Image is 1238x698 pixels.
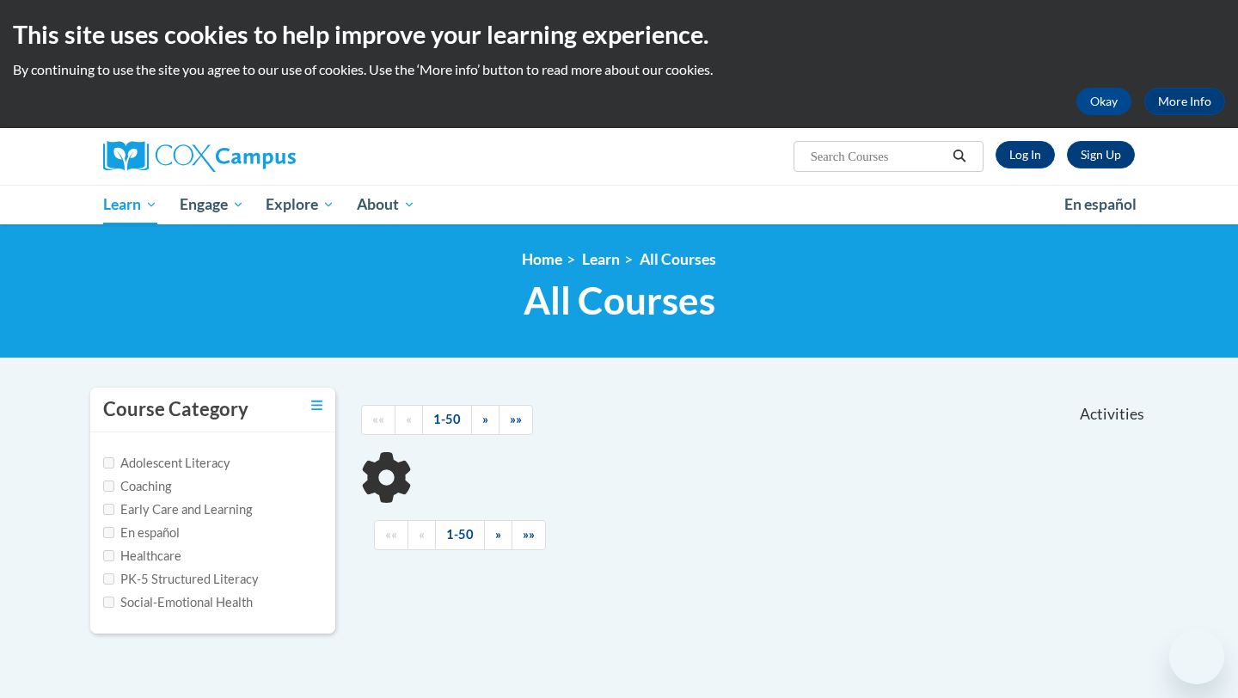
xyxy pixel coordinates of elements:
[103,570,259,589] label: PK-5 Structured Literacy
[103,547,181,566] label: Healthcare
[385,527,397,542] span: ««
[809,146,947,167] input: Search Courses
[103,481,114,492] input: Checkbox for Options
[103,396,248,423] h3: Course Category
[482,412,488,426] span: »
[419,527,425,542] span: «
[512,520,546,550] a: End
[92,185,169,224] a: Learn
[1076,88,1131,115] button: Okay
[374,520,408,550] a: Begining
[1169,629,1224,684] iframe: Button to launch messaging window
[435,520,485,550] a: 1-50
[422,405,472,435] a: 1-50
[13,17,1225,52] h2: This site uses cookies to help improve your learning experience.
[254,185,346,224] a: Explore
[471,405,499,435] a: Next
[510,412,522,426] span: »»
[103,550,114,561] input: Checkbox for Options
[103,573,114,585] input: Checkbox for Options
[495,527,501,542] span: »
[640,250,716,268] a: All Courses
[103,593,253,612] label: Social-Emotional Health
[103,504,114,515] input: Checkbox for Options
[522,250,562,268] a: Home
[406,412,412,426] span: «
[484,520,512,550] a: Next
[103,457,114,468] input: Checkbox for Options
[523,527,535,542] span: »»
[1144,88,1225,115] a: More Info
[103,477,171,496] label: Coaching
[180,194,244,215] span: Engage
[361,405,395,435] a: Begining
[103,141,296,172] img: Cox Campus
[947,146,972,167] button: Search
[372,412,384,426] span: ««
[395,405,423,435] a: Previous
[311,396,322,415] a: Toggle collapse
[103,523,180,542] label: En español
[524,278,715,323] span: All Courses
[103,597,114,608] input: Checkbox for Options
[346,185,426,224] a: About
[1053,187,1148,223] a: En español
[499,405,533,435] a: End
[266,194,334,215] span: Explore
[408,520,436,550] a: Previous
[103,454,230,473] label: Adolescent Literacy
[103,500,252,519] label: Early Care and Learning
[169,185,255,224] a: Engage
[996,141,1055,168] a: Log In
[103,141,430,172] a: Cox Campus
[77,185,1161,224] div: Main menu
[13,60,1225,79] p: By continuing to use the site you agree to our use of cookies. Use the ‘More info’ button to read...
[1067,141,1135,168] a: Register
[582,250,620,268] a: Learn
[103,194,157,215] span: Learn
[357,194,415,215] span: About
[1064,195,1137,213] span: En español
[103,527,114,538] input: Checkbox for Options
[1080,405,1144,424] span: Activities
